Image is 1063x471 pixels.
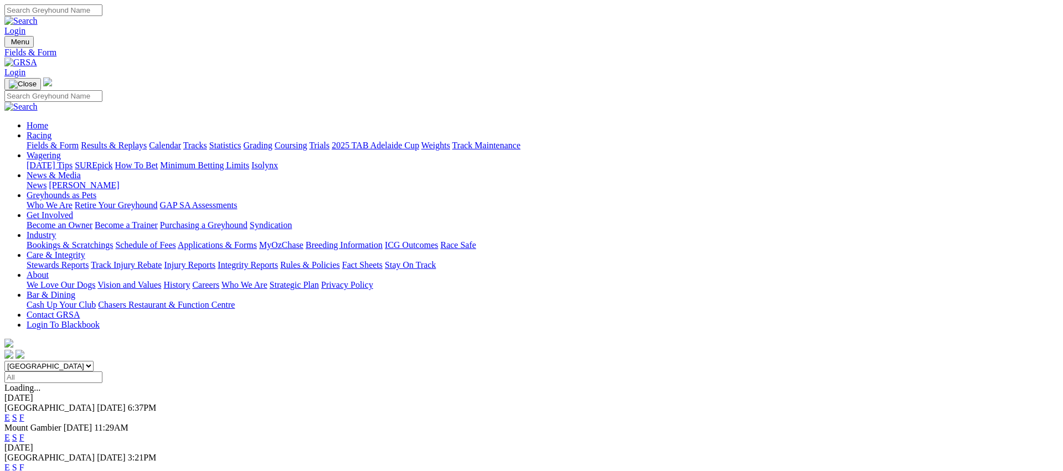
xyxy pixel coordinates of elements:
a: Who We Are [27,200,73,210]
input: Select date [4,371,102,383]
div: Racing [27,141,1059,151]
a: F [19,433,24,442]
button: Toggle navigation [4,78,41,90]
a: News & Media [27,170,81,180]
a: Calendar [149,141,181,150]
a: Schedule of Fees [115,240,176,250]
a: GAP SA Assessments [160,200,238,210]
a: How To Bet [115,161,158,170]
a: Greyhounds as Pets [27,190,96,200]
button: Toggle navigation [4,36,34,48]
a: Track Maintenance [452,141,520,150]
span: 11:29AM [94,423,128,432]
span: Loading... [4,383,40,392]
a: News [27,180,47,190]
a: Fact Sheets [342,260,383,270]
img: logo-grsa-white.png [43,77,52,86]
a: Weights [421,141,450,150]
a: History [163,280,190,289]
div: Greyhounds as Pets [27,200,1059,210]
a: Race Safe [440,240,476,250]
div: About [27,280,1059,290]
span: 6:37PM [128,403,157,412]
a: ICG Outcomes [385,240,438,250]
a: Isolynx [251,161,278,170]
div: Get Involved [27,220,1059,230]
a: Bar & Dining [27,290,75,299]
div: Care & Integrity [27,260,1059,270]
a: Track Injury Rebate [91,260,162,270]
a: Applications & Forms [178,240,257,250]
span: Mount Gambier [4,423,61,432]
a: Careers [192,280,219,289]
a: MyOzChase [259,240,303,250]
a: E [4,433,10,442]
a: SUREpick [75,161,112,170]
input: Search [4,90,102,102]
a: Breeding Information [306,240,383,250]
a: We Love Our Dogs [27,280,95,289]
a: Care & Integrity [27,250,85,260]
a: Login To Blackbook [27,320,100,329]
a: [DATE] Tips [27,161,73,170]
a: Fields & Form [4,48,1059,58]
a: Become an Owner [27,220,92,230]
a: Wagering [27,151,61,160]
a: S [12,433,17,442]
span: [DATE] [97,453,126,462]
input: Search [4,4,102,16]
a: Stewards Reports [27,260,89,270]
a: Privacy Policy [321,280,373,289]
span: [DATE] [64,423,92,432]
a: Login [4,68,25,77]
a: Tracks [183,141,207,150]
span: [GEOGRAPHIC_DATA] [4,403,95,412]
a: Statistics [209,141,241,150]
a: Syndication [250,220,292,230]
a: Industry [27,230,56,240]
div: [DATE] [4,443,1059,453]
a: F [19,413,24,422]
a: Contact GRSA [27,310,80,319]
a: Grading [244,141,272,150]
span: 3:21PM [128,453,157,462]
a: [PERSON_NAME] [49,180,119,190]
img: GRSA [4,58,37,68]
a: Rules & Policies [280,260,340,270]
a: Integrity Reports [218,260,278,270]
img: twitter.svg [16,350,24,359]
a: Purchasing a Greyhound [160,220,247,230]
a: Coursing [275,141,307,150]
div: Wagering [27,161,1059,170]
img: Search [4,16,38,26]
a: 2025 TAB Adelaide Cup [332,141,419,150]
a: Fields & Form [27,141,79,150]
span: [DATE] [97,403,126,412]
a: Who We Are [221,280,267,289]
a: Strategic Plan [270,280,319,289]
a: S [12,413,17,422]
div: Bar & Dining [27,300,1059,310]
a: Login [4,26,25,35]
div: Industry [27,240,1059,250]
div: News & Media [27,180,1059,190]
img: Search [4,102,38,112]
img: facebook.svg [4,350,13,359]
a: E [4,413,10,422]
div: [DATE] [4,393,1059,403]
a: Racing [27,131,51,140]
img: logo-grsa-white.png [4,339,13,348]
a: About [27,270,49,280]
a: Stay On Track [385,260,436,270]
a: Vision and Values [97,280,161,289]
a: Chasers Restaurant & Function Centre [98,300,235,309]
a: Minimum Betting Limits [160,161,249,170]
a: Home [27,121,48,130]
img: Close [9,80,37,89]
span: [GEOGRAPHIC_DATA] [4,453,95,462]
a: Get Involved [27,210,73,220]
a: Retire Your Greyhound [75,200,158,210]
a: Results & Replays [81,141,147,150]
a: Become a Trainer [95,220,158,230]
